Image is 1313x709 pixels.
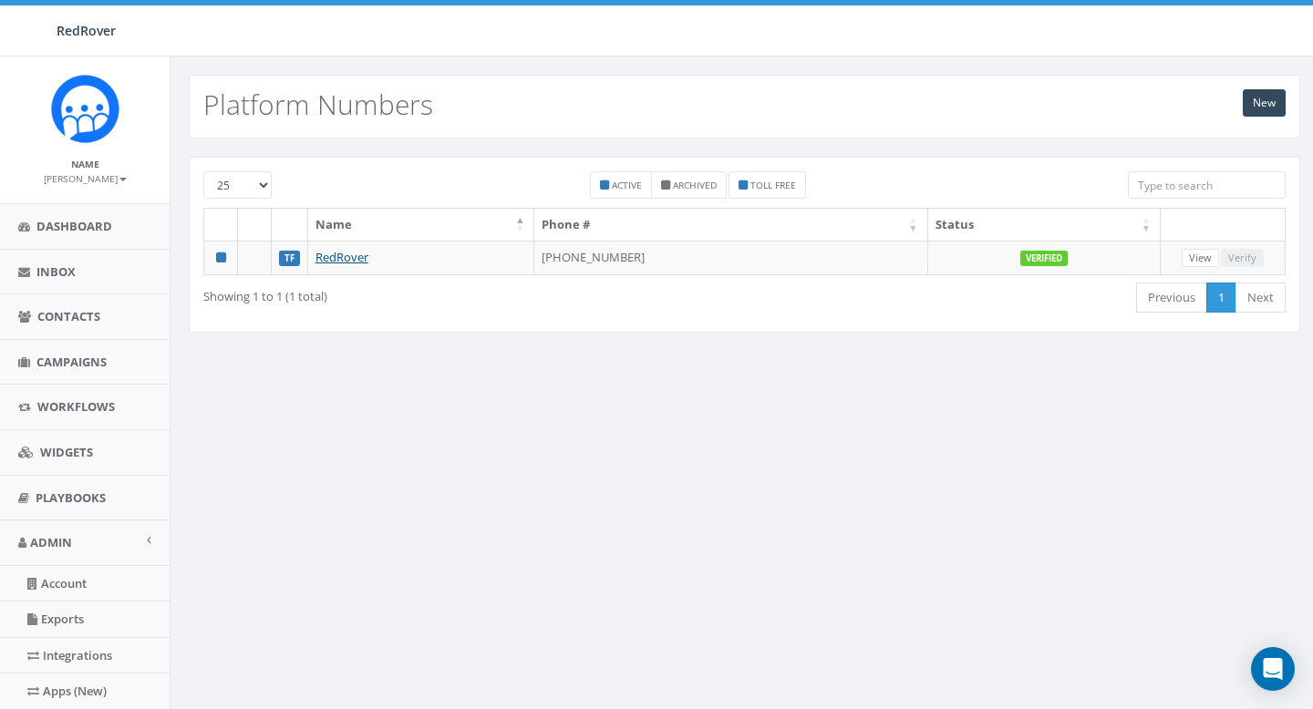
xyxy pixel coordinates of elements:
h2: Platform Numbers [203,89,433,119]
span: Contacts [37,308,100,324]
span: Widgets [40,444,93,460]
small: [PERSON_NAME] [44,172,127,185]
a: RedRover [315,249,368,265]
a: 1 [1206,283,1236,313]
span: Inbox [36,263,76,280]
a: [PERSON_NAME] [44,170,127,186]
span: Playbooks [36,489,106,506]
label: TF [279,251,300,267]
span: Workflows [37,398,115,415]
a: Previous [1136,283,1207,313]
a: Next [1235,283,1286,313]
a: New [1243,89,1286,117]
span: Dashboard [36,218,112,234]
th: Name: activate to sort column descending [308,209,535,241]
img: Rally_Corp_Icon.png [51,75,119,143]
small: Archived [673,179,717,191]
div: Open Intercom Messenger [1251,647,1295,691]
a: View [1182,249,1219,268]
small: Toll Free [750,179,796,191]
div: Showing 1 to 1 (1 total) [203,281,638,305]
label: Verified [1020,251,1068,267]
span: RedRover [57,22,116,39]
span: Admin [30,534,72,550]
input: Type to search [1128,171,1286,199]
th: Status: activate to sort column ascending [928,209,1161,241]
th: Phone #: activate to sort column ascending [534,209,927,241]
small: Name [71,158,99,170]
span: Campaigns [36,354,107,370]
small: Active [612,179,642,191]
td: [PHONE_NUMBER] [534,241,927,275]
